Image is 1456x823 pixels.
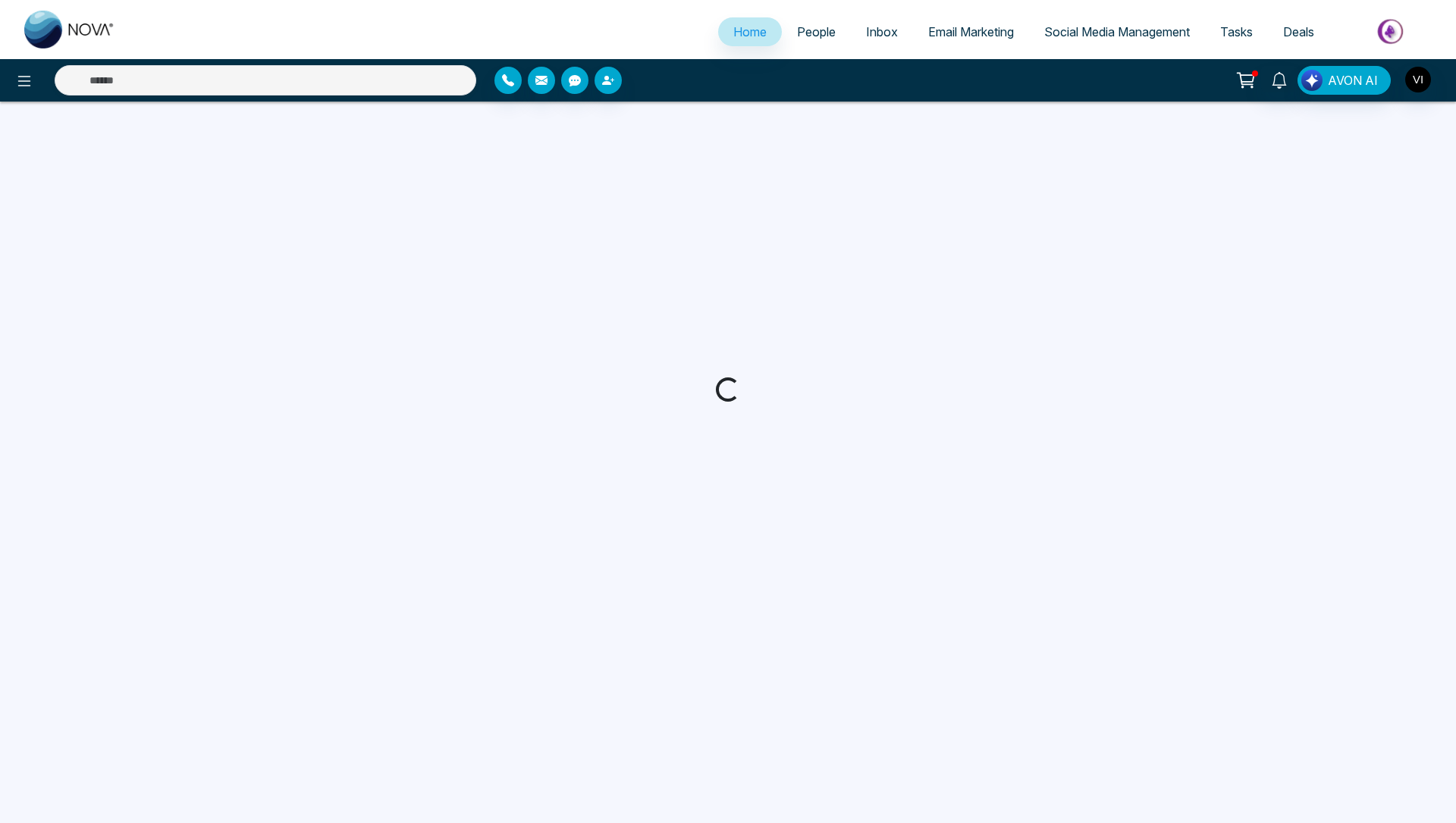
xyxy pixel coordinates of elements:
a: Email Marketing [913,17,1029,46]
span: Inbox [866,24,898,39]
a: People [782,17,851,46]
img: User Avatar [1405,67,1431,92]
span: Home [733,24,767,39]
span: Social Media Management [1044,24,1190,39]
img: Nova CRM Logo [24,11,115,49]
a: Inbox [851,17,913,46]
span: AVON AI [1328,71,1378,89]
button: AVON AI [1298,66,1391,95]
a: Tasks [1205,17,1268,46]
a: Social Media Management [1029,17,1205,46]
a: Deals [1268,17,1329,46]
img: Market-place.gif [1337,14,1447,49]
img: Lead Flow [1301,70,1323,91]
span: Deals [1283,24,1314,39]
span: Email Marketing [928,24,1014,39]
a: Home [718,17,782,46]
span: People [797,24,836,39]
span: Tasks [1220,24,1253,39]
